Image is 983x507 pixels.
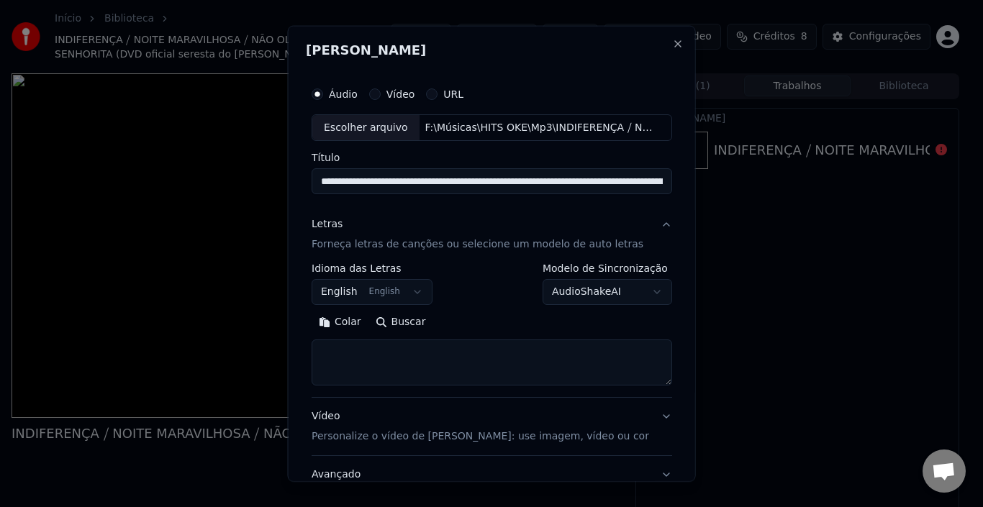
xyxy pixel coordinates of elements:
button: Colar [312,311,368,334]
div: F:\Músicas\HITS OKE\Mp3\INDIFERENÇA ⧸ NOITE MARAVILHOSA ⧸ NÃO OLHE ASSIM ⧸ SENHORITA (DVD oficial... [419,120,663,134]
label: Áudio [329,88,358,99]
div: LetrasForneça letras de canções ou selecione um modelo de auto letras [312,263,672,397]
label: Idioma das Letras [312,263,432,273]
button: VídeoPersonalize o vídeo de [PERSON_NAME]: use imagem, vídeo ou cor [312,398,672,455]
label: Título [312,152,672,163]
label: Modelo de Sincronização [542,263,671,273]
label: Vídeo [386,88,415,99]
label: URL [443,88,463,99]
div: Letras [312,217,343,232]
button: Buscar [368,311,432,334]
button: Avançado [312,456,672,493]
button: LetrasForneça letras de canções ou selecione um modelo de auto letras [312,206,672,263]
p: Personalize o vídeo de [PERSON_NAME]: use imagem, vídeo ou cor [312,429,649,444]
h2: [PERSON_NAME] [306,43,678,56]
div: Vídeo [312,409,649,444]
p: Forneça letras de canções ou selecione um modelo de auto letras [312,237,643,252]
div: Escolher arquivo [312,114,420,140]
